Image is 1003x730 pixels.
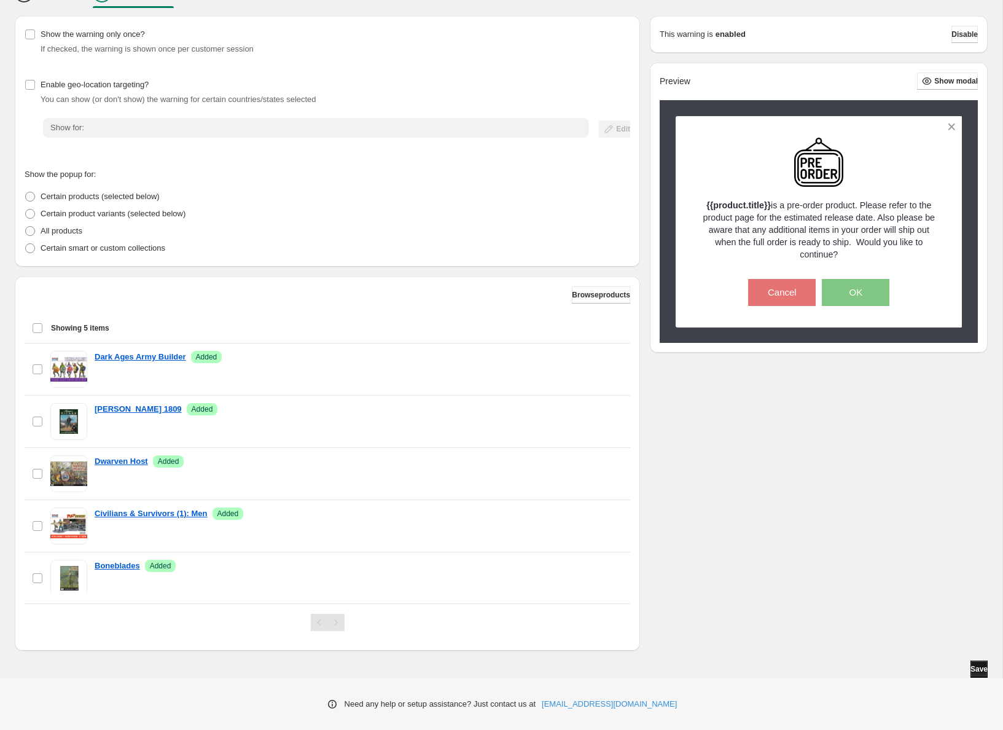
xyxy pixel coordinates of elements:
[660,76,690,87] h2: Preview
[970,664,988,674] span: Save
[95,403,182,415] a: [PERSON_NAME] 1809
[95,508,208,520] a: Civilians & Survivors (1): Men
[970,661,988,678] button: Save
[697,199,941,261] p: is a pre-order product. Please refer to the product page for the estimated release date. Also ple...
[311,614,345,631] nav: Pagination
[41,29,145,39] span: Show the warning only once?
[706,200,771,210] strong: {{product.title}}
[41,44,254,53] span: If checked, the warning is shown once per customer session
[934,76,978,86] span: Show modal
[95,455,148,468] a: Dwarven Host
[542,698,677,710] a: [EMAIL_ADDRESS][DOMAIN_NAME]
[41,225,82,237] p: All products
[51,323,109,333] span: Showing 5 items
[192,404,213,414] span: Added
[41,80,149,89] span: Enable geo-location targeting?
[822,279,889,306] button: OK
[41,95,316,104] span: You can show (or don't show) the warning for certain countries/states selected
[196,352,217,362] span: Added
[150,561,171,571] span: Added
[41,192,160,201] span: Certain products (selected below)
[572,290,630,300] span: Browse products
[951,29,978,39] span: Disable
[572,286,630,304] button: Browseproducts
[41,209,185,218] span: Certain product variants (selected below)
[660,28,713,41] p: This warning is
[917,73,978,90] button: Show modal
[25,170,96,179] span: Show the popup for:
[748,279,816,306] button: Cancel
[158,457,179,466] span: Added
[95,351,186,363] a: Dark Ages Army Builder
[95,560,140,572] a: Boneblades
[951,26,978,43] button: Disable
[41,242,165,254] p: Certain smart or custom collections
[217,509,239,519] span: Added
[716,28,746,41] strong: enabled
[50,123,84,132] span: Show for:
